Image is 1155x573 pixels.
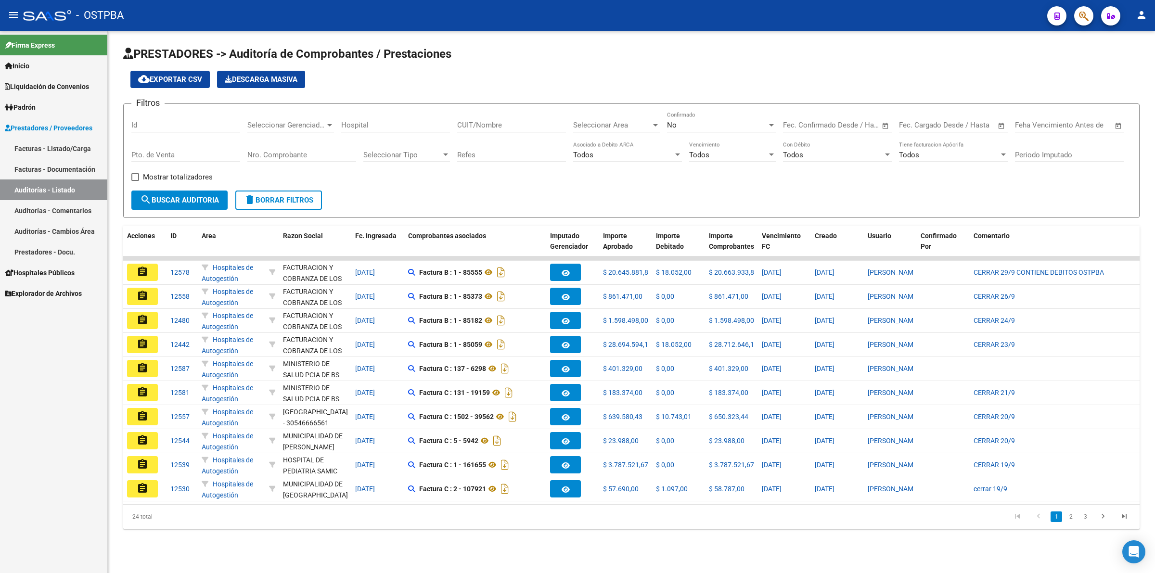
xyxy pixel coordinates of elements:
[138,73,150,85] mat-icon: cloud_download
[652,226,705,268] datatable-header-cell: Importe Debitado
[815,317,834,324] span: [DATE]
[419,413,494,420] strong: Factura C : 1502 - 39562
[355,437,375,445] span: [DATE]
[279,226,351,268] datatable-header-cell: Razon Social
[573,121,651,129] span: Seleccionar Area
[868,293,919,300] span: [PERSON_NAME]
[170,293,190,300] span: 12558
[137,290,148,302] mat-icon: assignment
[202,336,253,355] span: Hospitales de Autogestión
[815,389,834,396] span: [DATE]
[355,293,375,300] span: [DATE]
[709,341,758,348] span: $ 28.712.646,13
[762,341,782,348] span: [DATE]
[5,81,89,92] span: Liquidación de Convenios
[550,232,588,251] span: Imputado Gerenciador
[355,341,375,348] span: [DATE]
[283,479,347,499] div: - 30999262542
[864,226,917,268] datatable-header-cell: Usuario
[137,386,148,398] mat-icon: assignment
[495,337,507,352] i: Descargar documento
[130,71,210,88] button: Exportar CSV
[974,268,1104,276] span: CERRAR 29/9 CONTIENE DEBITOS OSTPBA
[5,102,36,113] span: Padrón
[603,293,642,300] span: $ 861.471,00
[868,389,919,396] span: [PERSON_NAME]
[283,382,347,403] div: - 30626983398
[247,121,325,129] span: Seleccionar Gerenciador
[709,232,754,251] span: Importe Comprobantes
[603,365,642,372] span: $ 401.329,00
[656,293,674,300] span: $ 0,00
[709,437,744,445] span: $ 23.988,00
[202,480,253,499] span: Hospitales de Autogestión
[868,413,919,420] span: [PERSON_NAME]
[419,341,482,348] strong: Factura B : 1 - 85059
[667,121,677,129] span: No
[170,232,177,240] span: ID
[868,461,919,469] span: [PERSON_NAME]
[5,123,92,133] span: Prestadores / Proveedores
[202,432,253,451] span: Hospitales de Autogestión
[603,341,652,348] span: $ 28.694.594,13
[709,461,754,469] span: $ 3.787.521,67
[917,226,970,268] datatable-header-cell: Confirmado Por
[355,232,397,240] span: Fc. Ingresada
[137,338,148,350] mat-icon: assignment
[225,75,297,84] span: Descarga Masiva
[499,481,511,497] i: Descargar documento
[762,485,782,493] span: [DATE]
[603,437,639,445] span: $ 23.988,00
[970,226,1138,268] datatable-header-cell: Comentario
[283,455,347,498] div: HOSPITAL DE PEDIATRIA SAMIC "PROFESOR [PERSON_NAME]"
[355,485,375,493] span: [DATE]
[996,120,1007,131] button: Open calendar
[170,485,190,493] span: 12530
[603,413,642,420] span: $ 639.580,43
[831,121,877,129] input: Fecha fin
[974,437,1015,445] span: CERRAR 20/9
[783,121,822,129] input: Fecha inicio
[198,226,265,268] datatable-header-cell: Area
[656,437,674,445] span: $ 0,00
[140,194,152,205] mat-icon: search
[709,365,748,372] span: $ 401.329,00
[355,317,375,324] span: [DATE]
[1113,120,1124,131] button: Open calendar
[170,365,190,372] span: 12587
[137,362,148,374] mat-icon: assignment
[1115,511,1133,522] a: go to last page
[283,262,347,306] div: FACTURACION Y COBRANZA DE LOS EFECTORES PUBLICOS S.E.
[355,268,375,276] span: [DATE]
[404,226,546,268] datatable-header-cell: Comprobantes asociados
[762,293,782,300] span: [DATE]
[138,75,202,84] span: Exportar CSV
[283,334,347,378] div: FACTURACION Y COBRANZA DE LOS EFECTORES PUBLICOS S.E.
[283,334,347,355] div: - 30715497456
[709,317,754,324] span: $ 1.598.498,00
[1078,509,1092,525] li: page 3
[202,264,253,282] span: Hospitales de Autogestión
[899,151,919,159] span: Todos
[656,232,684,251] span: Importe Debitado
[1136,9,1147,21] mat-icon: person
[244,196,313,204] span: Borrar Filtros
[495,265,507,280] i: Descargar documento
[283,232,323,240] span: Razon Social
[170,341,190,348] span: 12442
[1122,540,1145,563] div: Open Intercom Messenger
[656,389,674,396] span: $ 0,00
[5,61,29,71] span: Inicio
[283,358,347,391] div: MINISTERIO DE SALUD PCIA DE BS AS
[137,410,148,422] mat-icon: assignment
[689,151,709,159] span: Todos
[283,455,347,475] div: - 30615915544
[283,262,347,282] div: - 30715497456
[283,310,347,331] div: - 30715497456
[974,317,1015,324] span: CERRAR 24/9
[762,268,782,276] span: [DATE]
[705,226,758,268] datatable-header-cell: Importe Comprobantes
[921,232,957,251] span: Confirmado Por
[143,171,213,183] span: Mostrar totalizadores
[283,431,347,453] div: MUNICIPALIDAD DE [PERSON_NAME]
